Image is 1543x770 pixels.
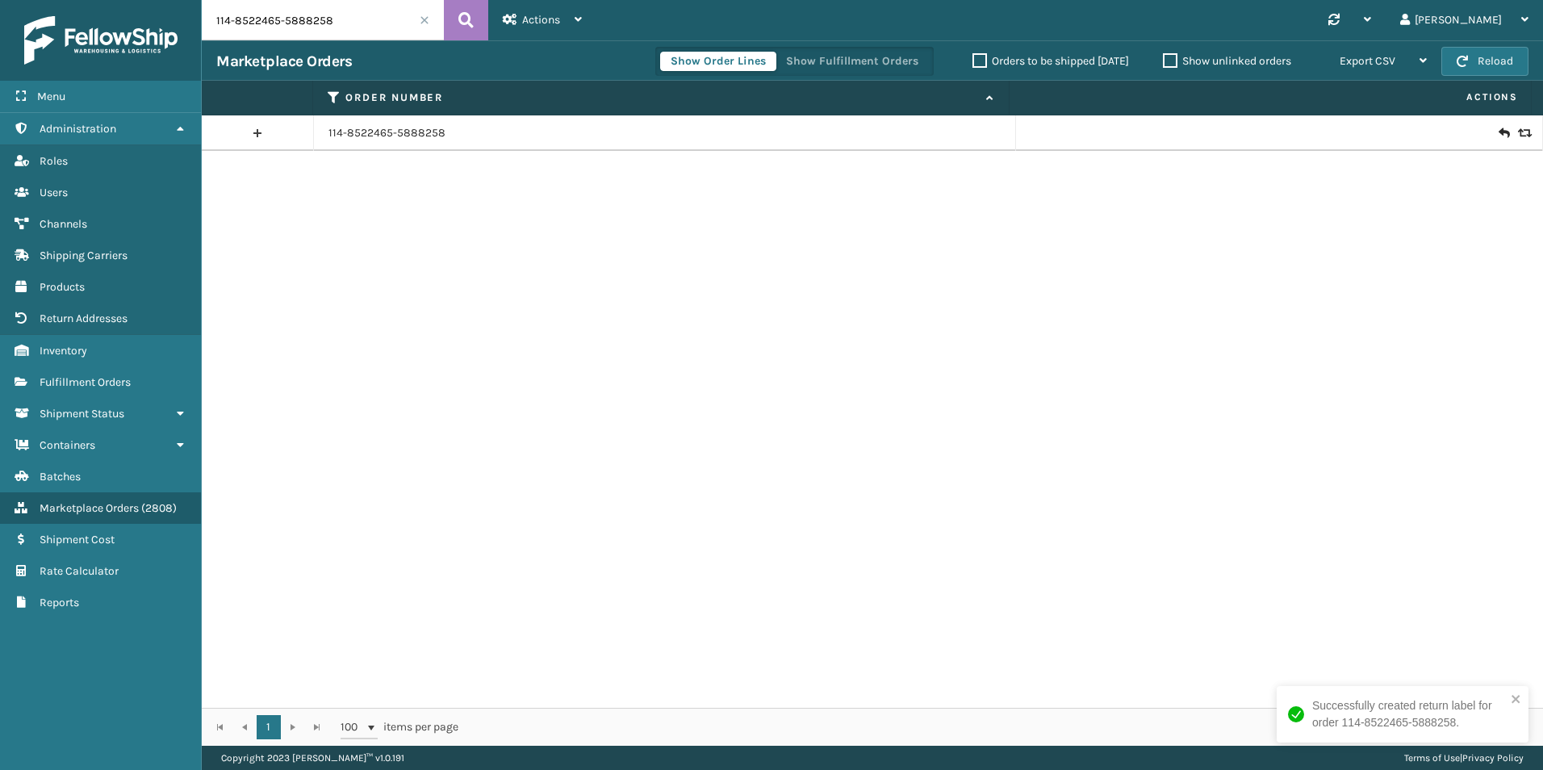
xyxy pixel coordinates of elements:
[40,375,131,389] span: Fulfillment Orders
[40,312,128,325] span: Return Addresses
[972,54,1129,68] label: Orders to be shipped [DATE]
[37,90,65,103] span: Menu
[345,90,978,105] label: Order Number
[216,52,352,71] h3: Marketplace Orders
[40,533,115,546] span: Shipment Cost
[522,13,560,27] span: Actions
[1441,47,1528,76] button: Reload
[1014,84,1528,111] span: Actions
[341,719,365,735] span: 100
[1518,128,1528,139] i: Replace
[40,217,87,231] span: Channels
[40,154,68,168] span: Roles
[40,249,128,262] span: Shipping Carriers
[1163,54,1291,68] label: Show unlinked orders
[660,52,776,71] button: Show Order Lines
[1312,697,1506,731] div: Successfully created return label for order 114-8522465-5888258.
[257,715,281,739] a: 1
[40,564,119,578] span: Rate Calculator
[40,407,124,421] span: Shipment Status
[40,438,95,452] span: Containers
[776,52,929,71] button: Show Fulfillment Orders
[141,501,177,515] span: ( 2808 )
[40,122,116,136] span: Administration
[40,280,85,294] span: Products
[40,470,81,483] span: Batches
[341,715,458,739] span: items per page
[328,125,445,141] a: 114-8522465-5888258
[1511,693,1522,708] button: close
[40,596,79,609] span: Reports
[481,719,1525,735] div: 1 - 1 of 1 items
[1499,125,1508,141] i: Create Return Label
[40,501,139,515] span: Marketplace Orders
[40,186,68,199] span: Users
[1340,54,1395,68] span: Export CSV
[40,344,87,358] span: Inventory
[24,16,178,65] img: logo
[221,746,404,770] p: Copyright 2023 [PERSON_NAME]™ v 1.0.191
